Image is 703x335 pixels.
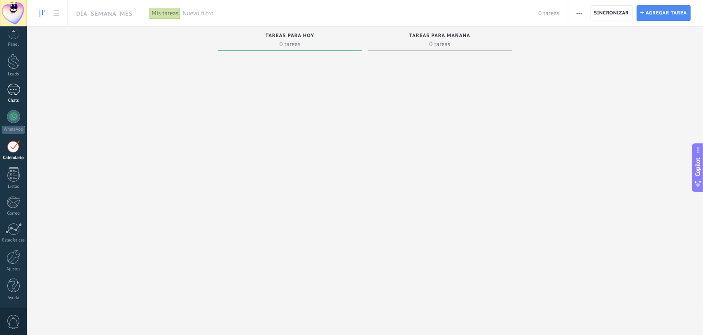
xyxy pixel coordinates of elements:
[35,5,49,21] a: To-do line
[2,184,26,190] div: Listas
[538,9,559,17] span: 0 tareas
[372,33,508,40] div: Tareas para mañana
[2,98,26,103] div: Chats
[49,5,63,21] a: To-do list
[591,5,633,21] button: Sincronizar
[149,7,180,19] div: Mis tareas
[637,5,691,21] button: Agregar tarea
[646,6,687,21] span: Agregar tarea
[2,72,26,77] div: Leads
[182,9,538,17] span: Nuevo filtro
[594,11,629,16] span: Sincronizar
[372,40,508,48] span: 0 tareas
[2,42,26,47] div: Panel
[2,238,26,243] div: Estadísticas
[2,295,26,301] div: Ayuda
[2,211,26,216] div: Correo
[2,267,26,272] div: Ajustes
[409,33,471,39] span: Tareas para mañana
[2,126,25,134] div: WhatsApp
[694,157,702,176] span: Copilot
[2,155,26,161] div: Calendario
[573,5,585,21] button: Más
[222,33,358,40] div: Tareas para hoy
[266,33,315,39] span: Tareas para hoy
[222,40,358,48] span: 0 tareas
